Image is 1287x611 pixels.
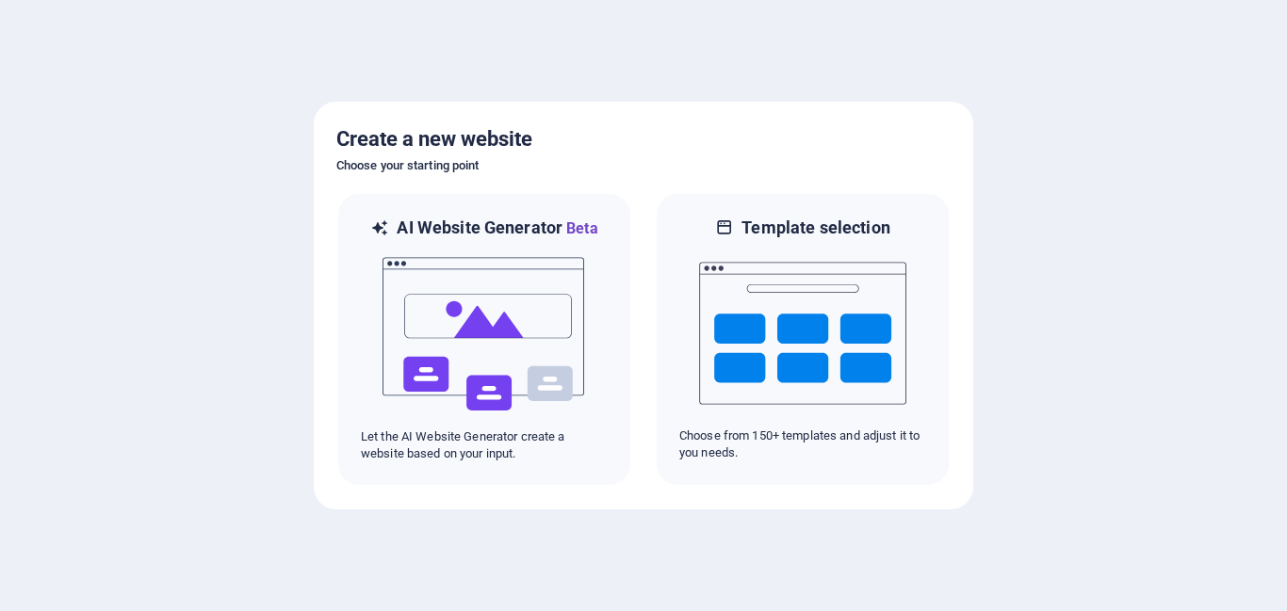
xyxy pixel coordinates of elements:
[679,427,926,461] p: Choose from 150+ templates and adjust it to you needs.
[655,192,951,487] div: Template selectionChoose from 150+ templates and adjust it to you needs.
[562,219,598,237] span: Beta
[381,240,588,428] img: ai
[336,192,632,487] div: AI Website GeneratorBetaaiLet the AI Website Generator create a website based on your input.
[361,428,608,462] p: Let the AI Website Generator create a website based on your input.
[741,217,889,239] h6: Template selection
[336,154,951,177] h6: Choose your starting point
[397,217,597,240] h6: AI Website Generator
[336,124,951,154] h5: Create a new website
